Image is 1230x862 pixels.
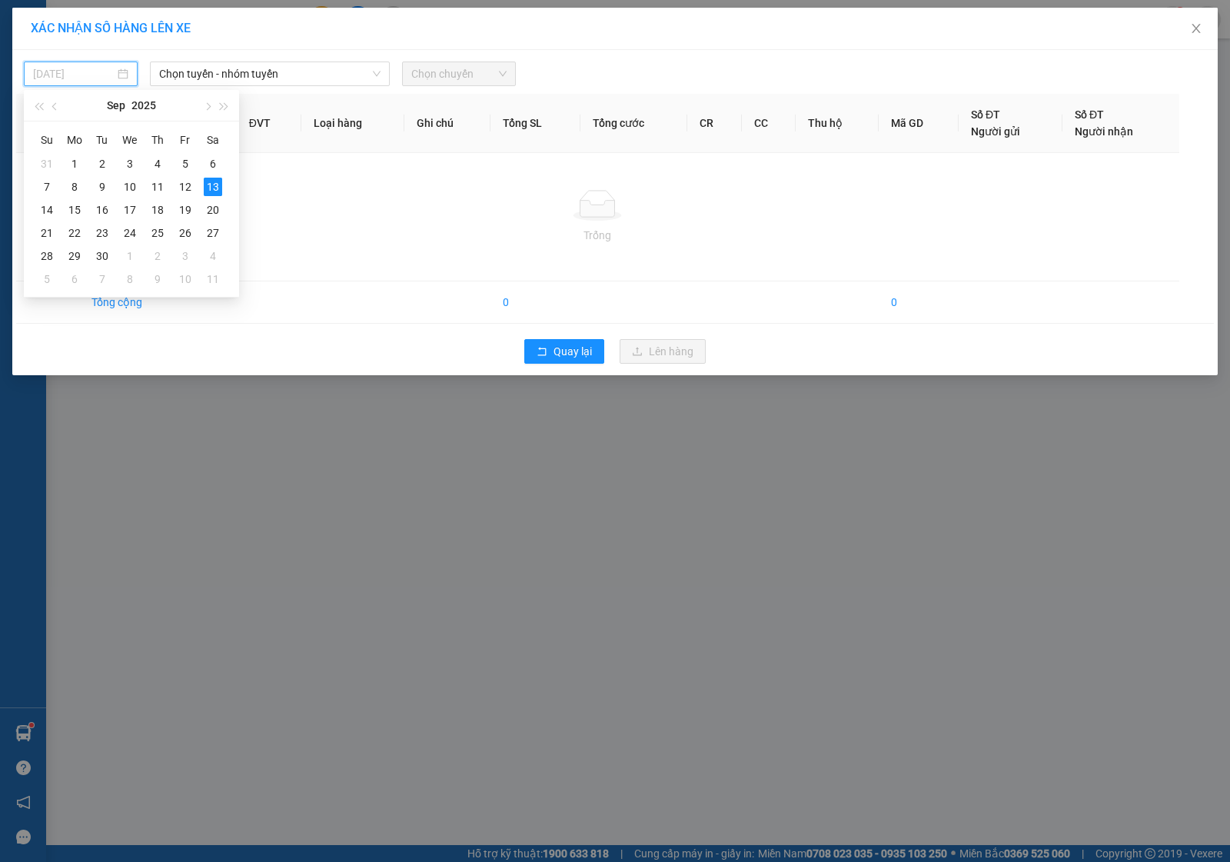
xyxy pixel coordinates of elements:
span: Số ĐT [971,108,1000,121]
th: STT [16,94,79,153]
div: 6 [204,155,222,173]
span: Chưa : [129,103,165,119]
td: 2025-09-04 [144,152,171,175]
div: 18 [148,201,167,219]
span: XÁC NHẬN SỐ HÀNG LÊN XE [31,21,191,35]
td: 2025-09-05 [171,152,199,175]
div: TÂN [131,50,288,68]
div: 1 [121,247,139,265]
div: 26 [176,224,194,242]
td: 2025-09-14 [33,198,61,221]
td: 2025-09-19 [171,198,199,221]
th: Mã GD [879,94,959,153]
td: 2025-09-23 [88,221,116,245]
div: 10 [121,178,139,196]
span: close [1190,22,1202,35]
th: CC [742,94,796,153]
td: 2025-09-17 [116,198,144,221]
div: 31 [38,155,56,173]
div: 5 [38,270,56,288]
div: 22 [65,224,84,242]
th: Ghi chú [404,94,490,153]
th: Tu [88,128,116,152]
div: 10 [176,270,194,288]
div: 13 [204,178,222,196]
td: 2025-09-24 [116,221,144,245]
td: 2025-09-25 [144,221,171,245]
th: CR [687,94,741,153]
td: 2025-09-07 [33,175,61,198]
div: 4 [204,247,222,265]
span: Người nhận [1075,125,1133,138]
div: 0327979966 [13,50,121,72]
td: 2025-10-05 [33,268,61,291]
span: Quay lại [553,343,592,360]
td: 2025-10-03 [171,245,199,268]
span: Chọn chuyến [411,62,507,85]
span: Số ĐT [1075,108,1104,121]
td: 2025-09-08 [61,175,88,198]
div: 23 [93,224,111,242]
th: Tổng SL [490,94,580,153]
input: 13/09/2025 [33,65,115,82]
div: Trống [28,227,1167,244]
div: 25 [148,224,167,242]
td: 2025-10-08 [116,268,144,291]
div: 27 [204,224,222,242]
td: 2025-09-28 [33,245,61,268]
div: 3 [176,247,194,265]
div: 8 [121,270,139,288]
div: 4 [148,155,167,173]
th: Sa [199,128,227,152]
div: 11 [148,178,167,196]
td: 2025-09-21 [33,221,61,245]
div: 7 [38,178,56,196]
td: 2025-09-18 [144,198,171,221]
div: 28 [38,247,56,265]
th: Tổng cước [580,94,687,153]
td: 2025-10-01 [116,245,144,268]
span: Chọn tuyến - nhóm tuyến [159,62,381,85]
div: 20.000 [129,99,289,121]
td: 2025-09-01 [61,152,88,175]
th: Su [33,128,61,152]
td: 0 [879,281,959,324]
div: 7 [93,270,111,288]
button: 2025 [131,90,156,121]
div: 14 [38,201,56,219]
td: 2025-09-10 [116,175,144,198]
button: uploadLên hàng [620,339,706,364]
div: 30 [93,247,111,265]
div: 8 [65,178,84,196]
td: 2025-09-22 [61,221,88,245]
td: Tổng cộng [79,281,185,324]
th: Loại hàng [301,94,404,153]
div: 1 [65,155,84,173]
div: 24 [121,224,139,242]
td: 2025-10-10 [171,268,199,291]
td: 2025-10-07 [88,268,116,291]
td: 2025-09-29 [61,245,88,268]
th: Fr [171,128,199,152]
td: 2025-09-06 [199,152,227,175]
th: Mo [61,128,88,152]
td: 2025-09-12 [171,175,199,198]
td: 2025-10-06 [61,268,88,291]
th: ĐVT [237,94,302,153]
div: 9 [148,270,167,288]
td: 2025-10-09 [144,268,171,291]
th: Thu hộ [796,94,879,153]
div: 15 [65,201,84,219]
td: 0 [490,281,580,324]
td: 2025-10-11 [199,268,227,291]
span: Người gửi [971,125,1020,138]
div: 29 [65,247,84,265]
td: 2025-09-30 [88,245,116,268]
th: Th [144,128,171,152]
div: 3 [121,155,139,173]
div: VP An Cư [13,13,121,32]
div: HẢI [13,32,121,50]
div: 6 [65,270,84,288]
div: 16 [93,201,111,219]
td: 2025-10-04 [199,245,227,268]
